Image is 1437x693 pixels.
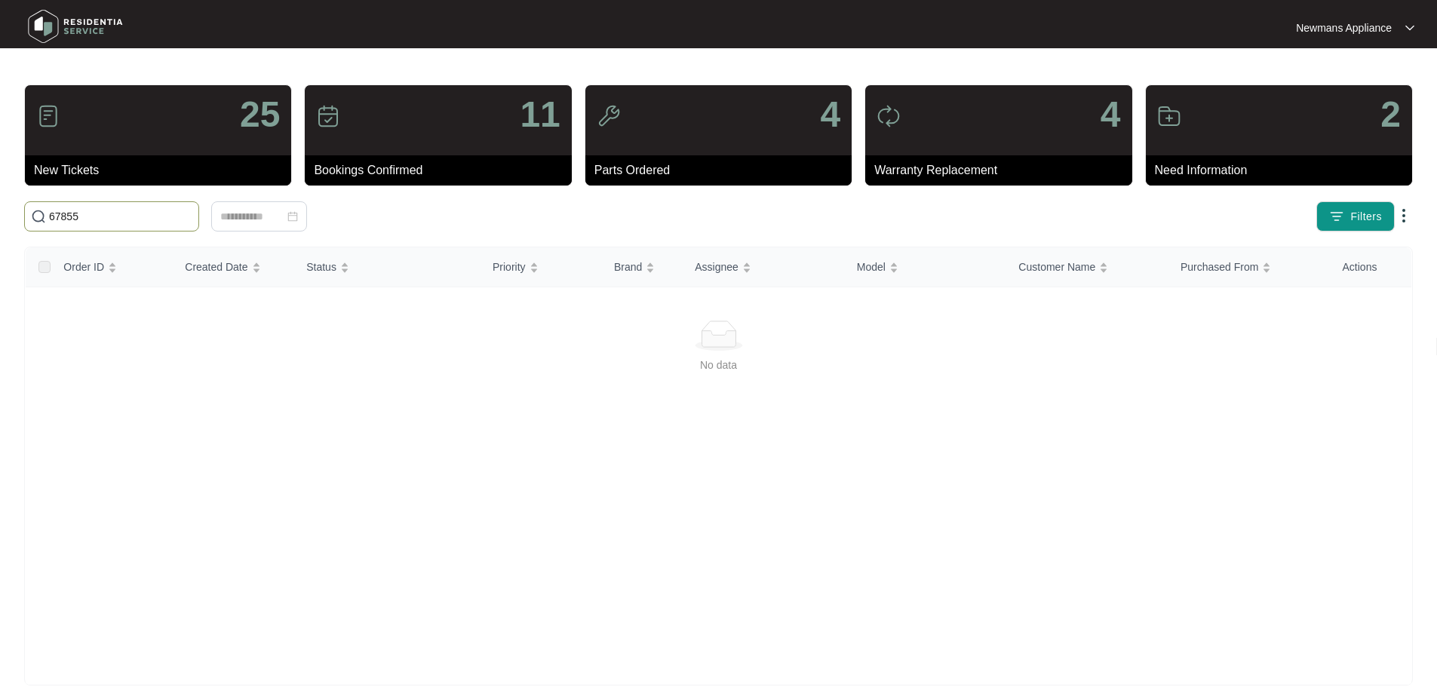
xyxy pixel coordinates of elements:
img: filter icon [1329,209,1344,224]
img: icon [316,104,340,128]
th: Purchased From [1168,247,1331,287]
p: 11 [520,97,560,133]
img: icon [877,104,901,128]
img: residentia service logo [23,4,128,49]
span: Filters [1350,209,1382,225]
p: Bookings Confirmed [314,161,571,179]
p: 25 [240,97,280,133]
button: filter iconFilters [1316,201,1395,232]
p: New Tickets [34,161,291,179]
span: Customer Name [1018,259,1095,275]
img: dropdown arrow [1405,24,1414,32]
input: Search by Order Id, Assignee Name, Customer Name, Brand and Model [49,208,192,225]
th: Order ID [51,247,173,287]
span: Purchased From [1181,259,1258,275]
th: Actions [1331,247,1411,287]
img: search-icon [31,209,46,224]
p: Need Information [1155,161,1412,179]
img: icon [597,104,621,128]
span: Brand [614,259,642,275]
th: Created Date [173,247,294,287]
th: Model [845,247,1007,287]
span: Assignee [695,259,738,275]
span: Status [306,259,336,275]
span: Created Date [185,259,247,275]
p: 4 [1101,97,1121,133]
p: 4 [820,97,840,133]
span: Priority [493,259,526,275]
th: Priority [481,247,602,287]
p: 2 [1380,97,1401,133]
img: dropdown arrow [1395,207,1413,225]
th: Brand [602,247,683,287]
img: icon [36,104,60,128]
th: Assignee [683,247,845,287]
div: No data [44,357,1393,373]
p: Parts Ordered [594,161,852,179]
span: Order ID [63,259,104,275]
th: Customer Name [1006,247,1168,287]
span: Model [857,259,886,275]
th: Status [294,247,481,287]
p: Warranty Replacement [874,161,1131,179]
img: icon [1157,104,1181,128]
p: Newmans Appliance [1296,20,1392,35]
